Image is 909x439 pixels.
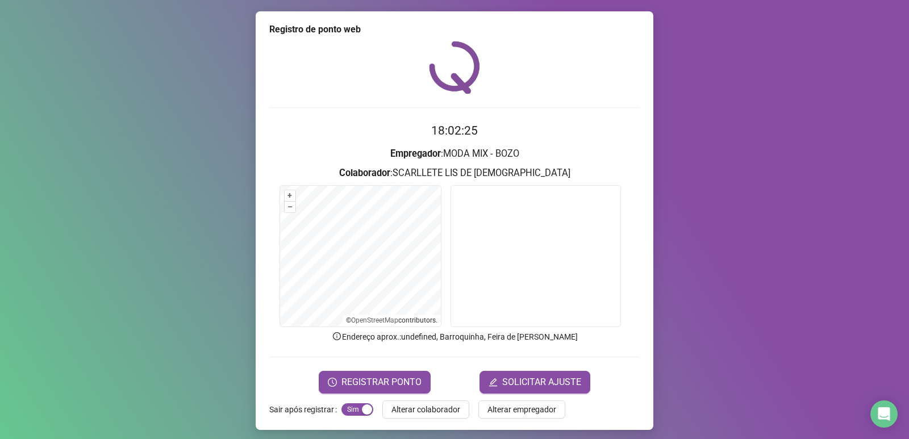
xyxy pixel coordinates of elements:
label: Sair após registrar [269,400,341,419]
button: REGISTRAR PONTO [319,371,431,394]
strong: Empregador [390,148,441,159]
span: edit [489,378,498,387]
span: info-circle [332,331,342,341]
h3: : MODA MIX - BOZO [269,147,640,161]
button: + [285,190,295,201]
time: 18:02:25 [431,124,478,137]
strong: Colaborador [339,168,390,178]
img: QRPoint [429,41,480,94]
div: Open Intercom Messenger [870,400,898,428]
a: OpenStreetMap [351,316,398,324]
button: Alterar colaborador [382,400,469,419]
span: Alterar colaborador [391,403,460,416]
h3: : SCARLLETE LIS DE [DEMOGRAPHIC_DATA] [269,166,640,181]
li: © contributors. [346,316,437,324]
button: – [285,202,295,212]
button: Alterar empregador [478,400,565,419]
span: SOLICITAR AJUSTE [502,375,581,389]
button: editSOLICITAR AJUSTE [479,371,590,394]
span: clock-circle [328,378,337,387]
span: REGISTRAR PONTO [341,375,422,389]
span: Alterar empregador [487,403,556,416]
p: Endereço aprox. : undefined, Barroquinha, Feira de [PERSON_NAME] [269,331,640,343]
div: Registro de ponto web [269,23,640,36]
